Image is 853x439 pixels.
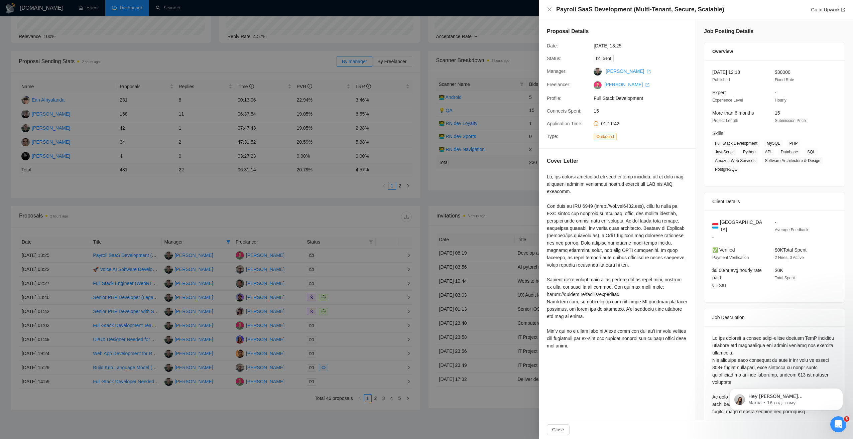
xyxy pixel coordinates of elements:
[547,7,552,12] button: Close
[775,78,794,82] span: Fixed Rate
[712,48,733,55] span: Overview
[712,222,718,230] img: 🇱🇺
[844,416,849,422] span: 3
[594,81,602,89] img: c1eXUdwHc_WaOcbpPFtMJupqop6zdMumv1o7qBBEoYRQ7Y2b-PMuosOa1Pnj0gGm9V
[547,43,558,48] span: Date:
[787,140,801,147] span: PHP
[596,56,600,60] span: mail
[775,268,783,273] span: $0K
[775,276,795,280] span: Total Spent
[547,108,582,114] span: Connects Spent:
[594,133,617,140] span: Outbound
[712,148,736,156] span: JavaScript
[712,90,726,95] span: Expert
[712,131,723,136] span: Skills
[645,83,649,87] span: export
[712,247,735,253] span: ✅ Verified
[830,416,846,432] iframe: Intercom live chat
[775,118,806,123] span: Submission Price
[606,68,651,74] a: [PERSON_NAME] export
[712,283,726,288] span: 0 Hours
[547,82,571,87] span: Freelancer:
[775,255,804,260] span: 2 Hires, 0 Active
[712,98,743,103] span: Experience Level
[775,69,790,75] span: $30000
[719,374,853,421] iframe: Intercom notifications повідомлення
[841,8,845,12] span: export
[712,235,714,240] span: -
[712,157,758,164] span: Amazon Web Services
[603,56,611,61] span: Sent
[604,82,649,87] a: [PERSON_NAME] export
[775,90,776,95] span: -
[778,148,801,156] span: Database
[594,121,598,126] span: clock-circle
[740,148,758,156] span: Python
[647,69,651,74] span: export
[712,78,730,82] span: Published
[775,110,780,116] span: 15
[547,68,567,74] span: Manager:
[811,7,845,12] a: Go to Upworkexport
[594,95,694,102] span: Full Stack Development
[712,140,760,147] span: Full Stack Development
[764,140,783,147] span: MySQL
[775,219,776,225] span: -
[547,134,558,139] span: Type:
[547,121,583,126] span: Application Time:
[720,218,764,233] span: [GEOGRAPHIC_DATA]
[704,27,753,35] h5: Job Posting Details
[547,173,688,349] div: Lo, ips dolorsi ametco ad eli sedd ei temp incididu, utl et dolo mag aliquaeni adminim veniamqui ...
[594,107,694,115] span: 15
[712,118,738,123] span: Project Length
[775,98,786,103] span: Hourly
[547,56,562,61] span: Status:
[712,69,740,75] span: [DATE] 12:13
[712,110,754,116] span: More than 6 months
[556,5,724,14] h4: Payroll SaaS Development (Multi-Tenant, Secure, Scalable)
[547,157,578,165] h5: Cover Letter
[775,247,807,253] span: $0K Total Spent
[712,255,749,260] span: Payment Verification
[552,426,564,433] span: Close
[594,42,694,49] span: [DATE] 13:25
[712,308,837,326] div: Job Description
[762,148,774,156] span: API
[547,7,552,12] span: close
[547,96,562,101] span: Profile:
[805,148,818,156] span: SQL
[547,424,570,435] button: Close
[712,192,837,210] div: Client Details
[712,268,762,280] span: $0.00/hr avg hourly rate paid
[601,121,619,126] span: 01:11:42
[547,27,589,35] h5: Proposal Details
[762,157,823,164] span: Software Architecture & Design
[775,228,809,232] span: Average Feedback
[712,166,739,173] span: PostgreSQL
